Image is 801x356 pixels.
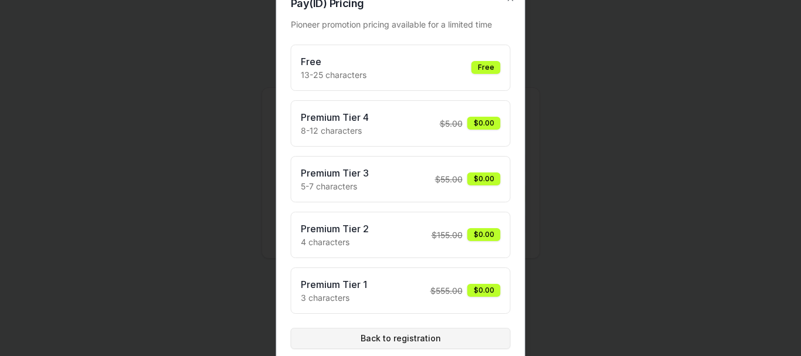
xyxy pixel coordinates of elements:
span: $ 155.00 [432,229,463,241]
p: 8-12 characters [301,124,369,137]
button: Back to registration [291,328,511,349]
div: $0.00 [467,117,501,130]
h3: Premium Tier 4 [301,110,369,124]
div: Free [471,61,501,74]
div: $0.00 [467,284,501,297]
h3: Premium Tier 2 [301,222,369,236]
h3: Free [301,55,366,69]
h3: Premium Tier 1 [301,277,367,291]
h3: Premium Tier 3 [301,166,369,180]
div: $0.00 [467,228,501,241]
span: $ 55.00 [435,173,463,185]
p: 13-25 characters [301,69,366,81]
div: Pioneer promotion pricing available for a limited time [291,18,511,30]
span: $ 5.00 [440,117,463,130]
div: $0.00 [467,172,501,185]
p: 3 characters [301,291,367,304]
p: 5-7 characters [301,180,369,192]
p: 4 characters [301,236,369,248]
span: $ 555.00 [430,284,463,297]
